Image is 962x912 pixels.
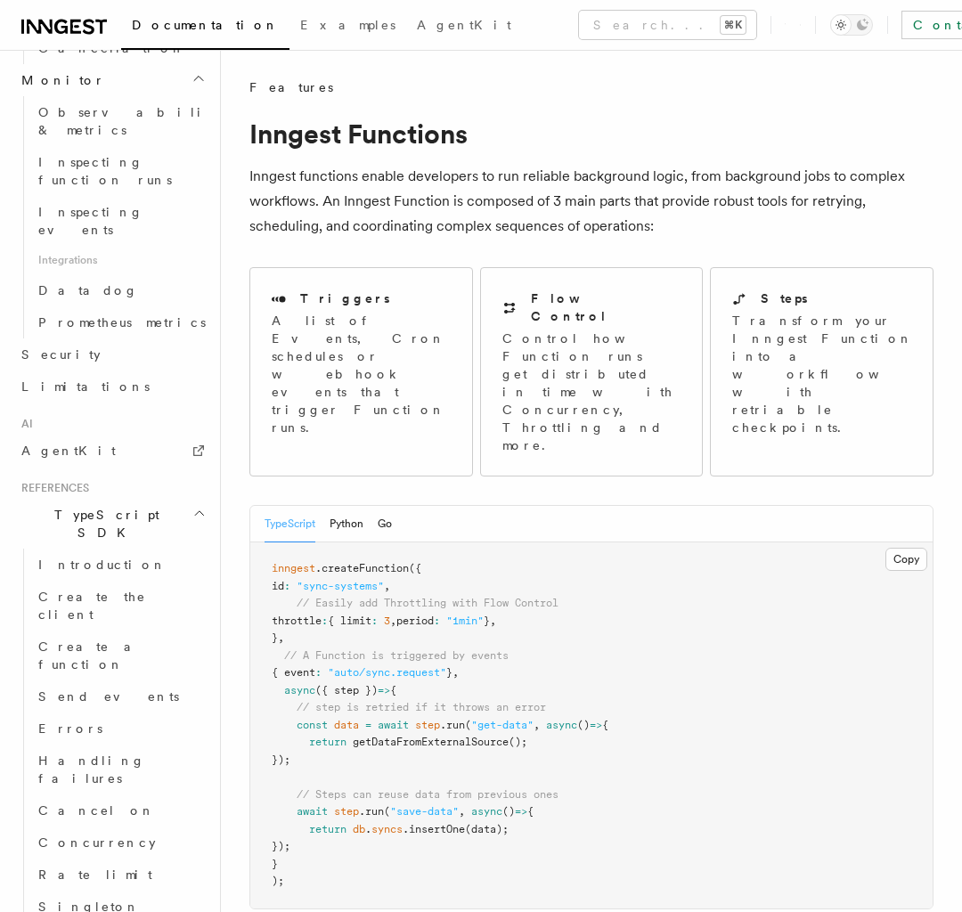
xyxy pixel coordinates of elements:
button: Copy [885,548,927,571]
span: , [490,615,496,627]
span: step [415,719,440,731]
span: db [353,823,365,835]
span: Documentation [132,18,279,32]
span: throttle [272,615,322,627]
span: : [371,615,378,627]
span: Errors [38,721,102,736]
a: Create a function [31,631,209,680]
span: } [272,631,278,644]
span: => [515,805,527,818]
span: : [434,615,440,627]
a: Datadog [31,274,209,306]
h2: Flow Control [531,289,681,325]
p: A list of Events, Cron schedules or webhook events that trigger Function runs. [272,312,451,436]
span: return [309,823,346,835]
h1: Inngest Functions [249,118,933,150]
span: . [365,823,371,835]
span: .createFunction [315,562,409,574]
span: Create the client [38,590,146,622]
span: .run [359,805,384,818]
span: { [602,719,608,731]
a: Concurrency [31,826,209,859]
span: "auto/sync.request" [328,666,446,679]
span: { limit [328,615,371,627]
span: "save-data" [390,805,459,818]
a: Rate limit [31,859,209,891]
span: , [452,666,459,679]
span: Handling failures [38,753,145,786]
a: Security [14,338,209,370]
span: getDataFromExternalSource [353,736,509,748]
a: Documentation [121,5,289,50]
span: Security [21,347,101,362]
kbd: ⌘K [721,16,746,34]
span: References [14,481,89,495]
div: Monitor [14,96,209,338]
button: Toggle dark mode [830,14,873,36]
span: Concurrency [38,835,156,850]
span: syncs [371,823,403,835]
span: async [284,684,315,696]
span: Monitor [14,71,105,89]
span: (data); [465,823,509,835]
a: Observability & metrics [31,96,209,146]
span: ( [465,719,471,731]
a: Inspecting events [31,196,209,246]
span: , [534,719,540,731]
span: .run [440,719,465,731]
span: TypeScript SDK [14,506,192,541]
span: Inspecting events [38,205,143,237]
span: Introduction [38,558,167,572]
span: await [378,719,409,731]
span: (); [509,736,527,748]
button: TypeScript SDK [14,499,209,549]
span: return [309,736,346,748]
a: Flow ControlControl how Function runs get distributed in time with Concurrency, Throttling and more. [480,267,704,476]
span: data [334,719,359,731]
a: Send events [31,680,209,712]
span: ({ step }) [315,684,378,696]
span: , [384,580,390,592]
span: ( [384,805,390,818]
a: Introduction [31,549,209,581]
span: // Steps can reuse data from previous ones [297,788,558,801]
button: Python [330,506,363,542]
span: AgentKit [21,444,116,458]
span: Datadog [38,283,138,297]
h2: Steps [761,289,808,307]
p: Inngest functions enable developers to run reliable background logic, from background jobs to com... [249,164,933,239]
span: { [527,805,534,818]
span: : [322,615,328,627]
a: Limitations [14,370,209,403]
span: "get-data" [471,719,534,731]
a: Examples [289,5,406,48]
span: : [284,580,290,592]
span: } [446,666,452,679]
span: () [577,719,590,731]
span: AI [14,417,33,431]
span: period [396,615,434,627]
span: await [297,805,328,818]
span: "sync-systems" [297,580,384,592]
span: // Easily add Throttling with Flow Control [297,597,558,609]
button: Go [378,506,392,542]
span: Inspecting function runs [38,155,172,187]
span: Prometheus metrics [38,315,206,330]
span: }); [272,753,290,766]
a: Handling failures [31,745,209,794]
span: Send events [38,689,179,704]
span: }); [272,840,290,852]
p: Transform your Inngest Function into a workflow with retriable checkpoints. [732,312,923,436]
span: Observability & metrics [38,105,222,137]
button: TypeScript [265,506,315,542]
a: Cancel on [31,794,209,826]
span: async [471,805,502,818]
a: AgentKit [14,435,209,467]
p: Control how Function runs get distributed in time with Concurrency, Throttling and more. [502,330,681,454]
a: StepsTransform your Inngest Function into a workflow with retriable checkpoints. [710,267,933,476]
span: AgentKit [417,18,511,32]
span: Integrations [31,246,209,274]
button: Monitor [14,64,209,96]
span: const [297,719,328,731]
span: , [390,615,396,627]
